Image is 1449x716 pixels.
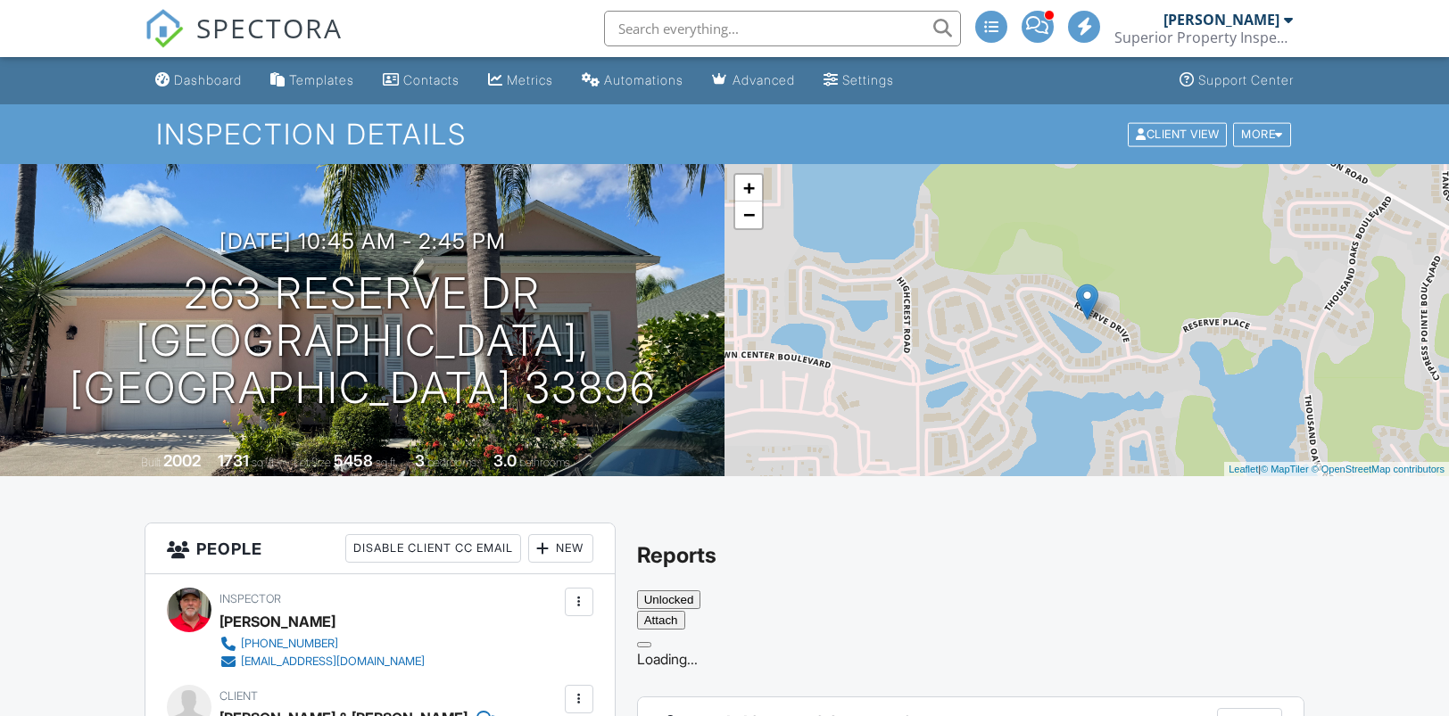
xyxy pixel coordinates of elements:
div: [PHONE_NUMBER] [241,637,338,651]
img: The Best Home Inspection Software - Spectora [145,9,184,48]
div: 5458 [334,451,373,470]
a: [PHONE_NUMBER] [219,635,425,653]
a: SPECTORA [145,24,343,62]
span: sq.ft. [376,456,398,469]
div: More [1233,122,1291,146]
span: Inspector [219,592,281,605]
div: 3.0 [493,451,517,470]
a: © MapTiler [1261,464,1309,474]
span: bathrooms [519,456,570,469]
a: Zoom out [735,202,762,228]
span: Client [219,689,258,703]
h1: Inspection Details [156,119,1293,150]
a: Templates [263,64,361,97]
span: bedrooms [427,456,476,469]
div: New [528,534,593,563]
a: Client View [1126,127,1231,140]
span: Built [141,456,161,469]
a: Support Center [1172,64,1301,97]
div: Templates [289,72,354,87]
a: [EMAIL_ADDRESS][DOMAIN_NAME] [219,653,425,671]
h3: People [145,523,614,574]
div: Contacts [403,72,460,87]
span: SPECTORA [196,9,343,46]
span: sq. ft. [252,456,277,469]
a: © OpenStreetMap contributors [1312,464,1445,474]
a: Metrics [481,64,560,97]
span: Lot Size [294,456,331,469]
div: 1731 [218,451,249,470]
div: Disable Client CC Email [345,534,521,563]
div: Settings [842,72,894,87]
div: Client View [1128,122,1227,146]
div: Superior Property Inspections LLC [1114,29,1293,46]
div: Support Center [1198,72,1294,87]
a: Leaflet [1229,464,1258,474]
a: Zoom in [735,175,762,202]
div: | [1224,462,1449,477]
div: [PERSON_NAME] [219,608,335,635]
a: Advanced [705,64,802,97]
a: Automations (Advanced) [575,64,691,97]
input: Search everything... [604,11,961,46]
div: 3 [415,451,425,470]
div: Automations [604,72,683,87]
div: [EMAIL_ADDRESS][DOMAIN_NAME] [241,654,425,669]
h1: 263 Reserve Dr [GEOGRAPHIC_DATA], [GEOGRAPHIC_DATA] 33896 [29,270,696,411]
a: Contacts [376,64,467,97]
div: Dashboard [174,72,242,87]
div: Metrics [507,72,553,87]
div: [PERSON_NAME] [1163,11,1279,29]
a: Dashboard [148,64,249,97]
h3: [DATE] 10:45 am - 2:45 pm [219,229,506,253]
div: Advanced [733,72,795,87]
a: Settings [816,64,901,97]
div: 2002 [163,451,201,470]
